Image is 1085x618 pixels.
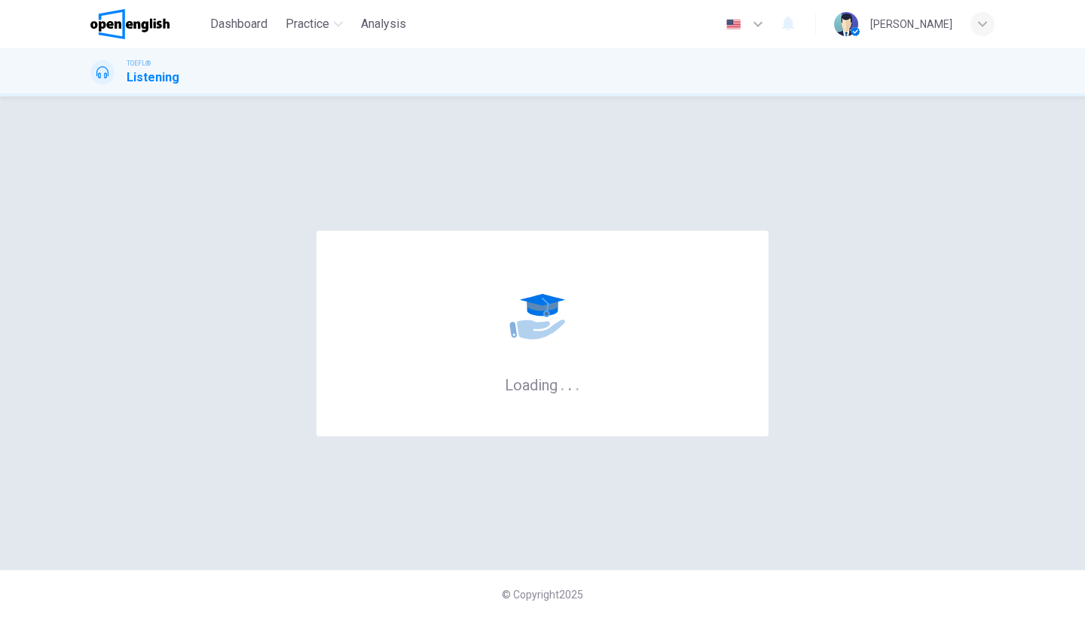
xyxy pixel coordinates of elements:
span: TOEFL® [127,58,151,69]
span: Practice [286,15,329,33]
button: Dashboard [204,11,274,38]
img: Profile picture [834,12,858,36]
span: Dashboard [210,15,267,33]
div: [PERSON_NAME] [870,15,952,33]
img: en [724,19,743,30]
img: OpenEnglish logo [90,9,170,39]
h6: Loading [505,375,580,394]
h1: Listening [127,69,179,87]
h6: . [575,371,580,396]
h6: . [567,371,573,396]
a: OpenEnglish logo [90,9,204,39]
button: Analysis [355,11,412,38]
h6: . [560,371,565,396]
span: © Copyright 2025 [502,589,583,601]
span: Analysis [361,15,406,33]
button: Practice [280,11,349,38]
